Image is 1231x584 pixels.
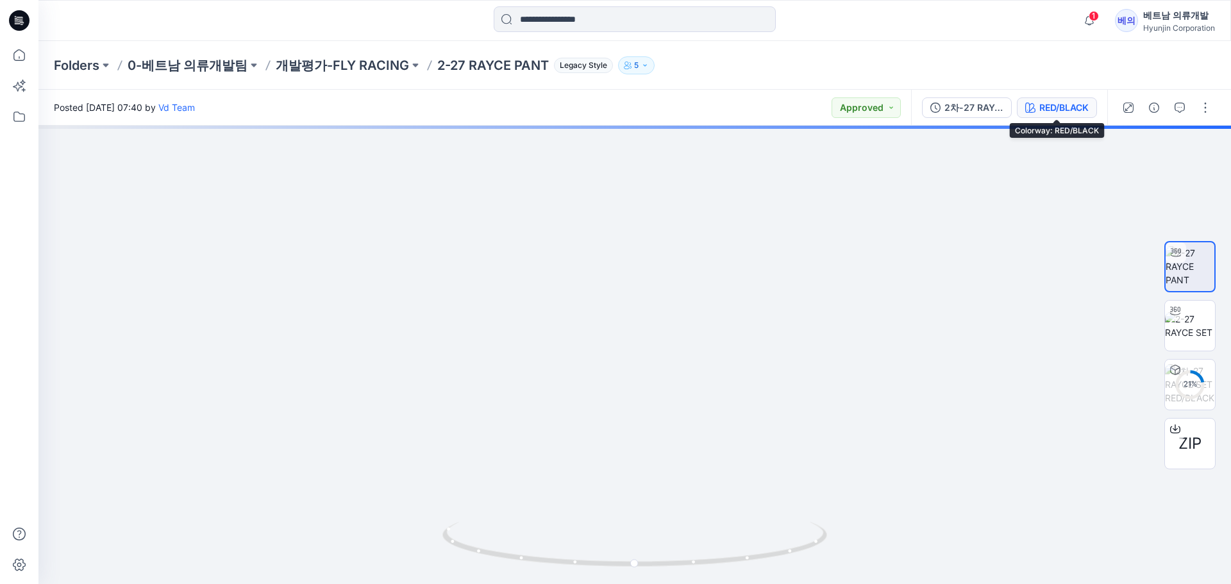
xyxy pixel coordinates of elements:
[549,56,613,74] button: Legacy Style
[634,58,639,72] p: 5
[944,101,1003,115] div: 2차-27 RAYCE SET
[1089,11,1099,21] span: 1
[618,56,655,74] button: 5
[1166,246,1214,287] img: 2-27 RAYCE PANT
[1144,97,1164,118] button: Details
[1115,9,1138,32] div: 베의
[922,97,1012,118] button: 2차-27 RAYCE SET
[276,56,409,74] a: 개발평가-FLY RACING
[1165,312,1215,339] img: 2-27 RAYCE SET
[1017,97,1097,118] button: RED/BLACK
[437,56,549,74] p: 2-27 RAYCE PANT
[54,101,195,114] span: Posted [DATE] 07:40 by
[1143,8,1215,23] div: 베트남 의류개발
[54,56,99,74] a: Folders
[554,58,613,73] span: Legacy Style
[158,102,195,113] a: Vd Team
[1178,432,1202,455] span: ZIP
[1175,379,1205,390] div: 21 %
[1165,364,1215,405] img: 2차-27 RAYCE SET RED/BLACK
[128,56,247,74] a: 0-베트남 의류개발팀
[1143,23,1215,33] div: Hyunjin Corporation
[1039,101,1089,115] div: RED/BLACK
